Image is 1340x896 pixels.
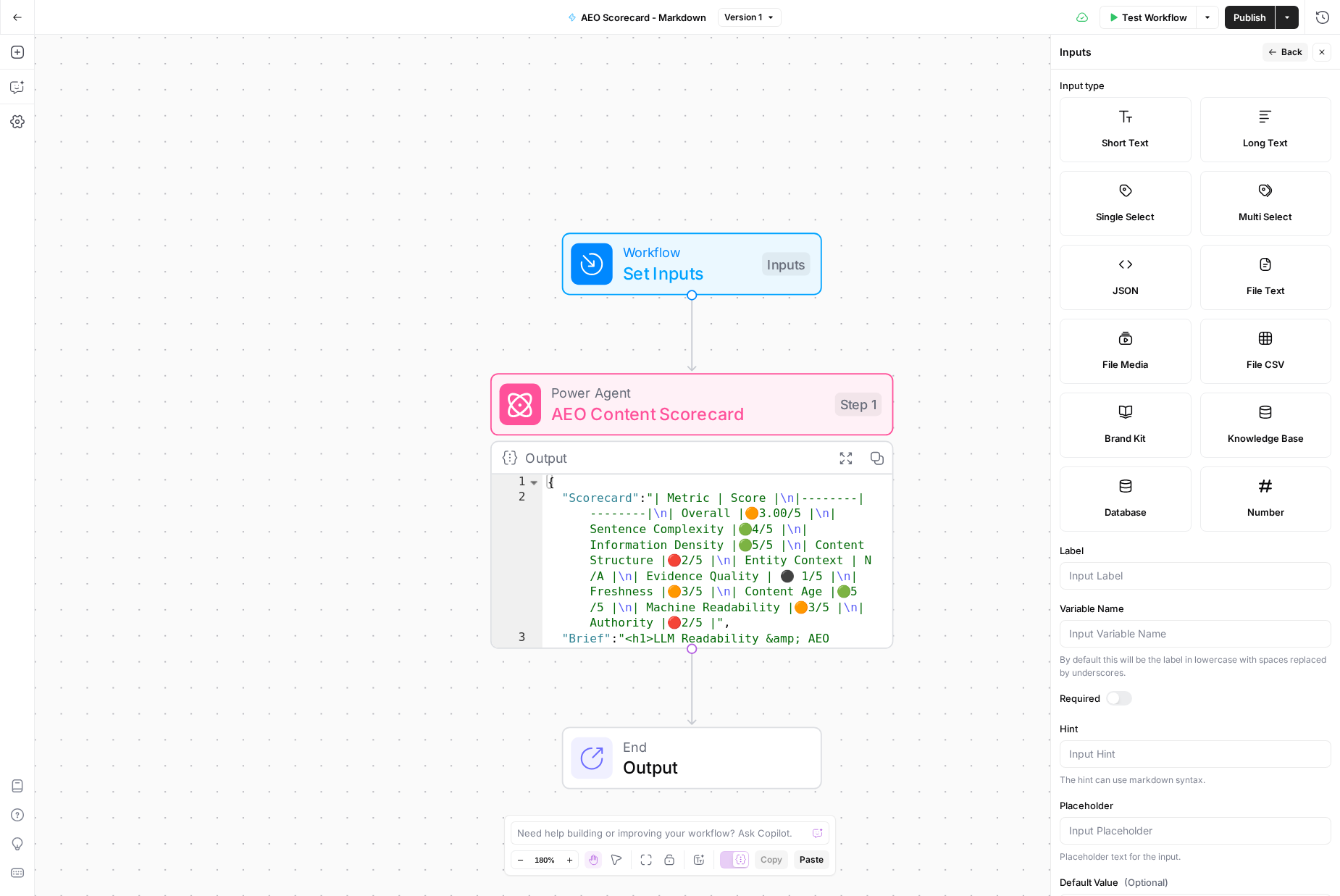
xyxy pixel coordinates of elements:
[1105,505,1147,519] span: Database
[755,850,788,869] button: Copy
[551,401,824,427] span: AEO Content Scorecard
[1105,431,1146,445] span: Brand Kit
[492,490,543,631] div: 2
[1060,653,1331,679] div: By default this will be the label in lowercase with spaces replaced by underscores.
[1060,798,1331,813] label: Placeholder
[525,448,821,469] div: Output
[1069,824,1322,838] input: Input Placeholder
[1247,505,1284,519] span: Number
[1124,875,1168,889] span: (Optional)
[1239,209,1292,224] span: Multi Select
[1060,78,1331,93] label: Input type
[490,373,893,649] div: Power AgentAEO Content ScorecardStep 1Output{ "Scorecard":"| Metric | Score |\n|--------| -------...
[1069,569,1322,583] input: Input Label
[1102,135,1149,150] span: Short Text
[1247,357,1284,372] span: File CSV
[551,382,824,403] span: Power Agent
[490,727,893,789] div: EndOutput
[688,295,696,370] g: Edge from start to step_1
[1060,601,1331,616] label: Variable Name
[1060,850,1331,863] div: Placeholder text for the input.
[581,10,706,25] span: AEO Scorecard - Markdown
[1228,431,1304,445] span: Knowledge Base
[623,754,800,780] span: Output
[1069,627,1322,641] input: Input Variable Name
[1100,6,1196,29] button: Test Workflow
[1060,875,1331,889] label: Default Value
[1225,6,1275,29] button: Publish
[623,242,752,263] span: Workflow
[1122,10,1187,25] span: Test Workflow
[559,6,715,29] button: AEO Scorecard - Markdown
[724,11,762,24] span: Version 1
[492,474,543,490] div: 1
[761,853,782,866] span: Copy
[1281,46,1302,59] span: Back
[1243,135,1288,150] span: Long Text
[1060,691,1331,706] label: Required
[1247,283,1285,298] span: File Text
[1060,45,1258,59] div: Inputs
[1234,10,1266,25] span: Publish
[1262,43,1308,62] button: Back
[1113,283,1139,298] span: JSON
[623,260,752,286] span: Set Inputs
[800,853,824,866] span: Paste
[688,649,696,724] g: Edge from step_1 to end
[1102,357,1148,372] span: File Media
[1060,543,1331,558] label: Label
[718,8,782,27] button: Version 1
[1060,721,1331,736] label: Hint
[835,393,882,416] div: Step 1
[527,474,541,490] span: Toggle code folding, rows 1 through 4
[535,854,555,866] span: 180%
[1096,209,1155,224] span: Single Select
[762,252,810,275] div: Inputs
[794,850,829,869] button: Paste
[1060,774,1331,787] div: The hint can use markdown syntax.
[623,736,800,757] span: End
[490,233,893,295] div: WorkflowSet InputsInputs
